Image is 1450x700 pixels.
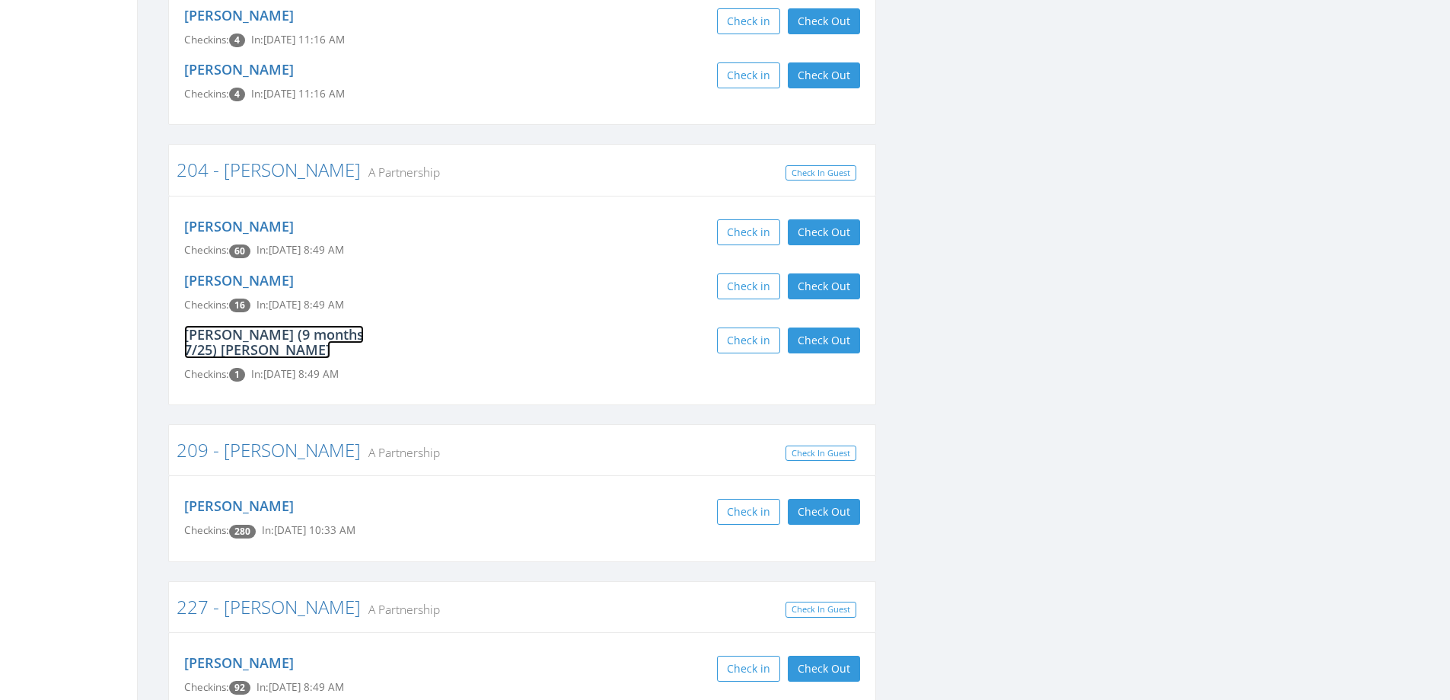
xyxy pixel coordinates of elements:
a: 209 - [PERSON_NAME] [177,437,361,462]
button: Check Out [788,219,860,245]
button: Check Out [788,499,860,525]
span: In: [DATE] 10:33 AM [262,523,355,537]
span: Checkin count [229,368,245,382]
button: Check Out [788,8,860,34]
button: Check in [717,219,780,245]
button: Check in [717,328,780,353]
a: 227 - [PERSON_NAME] [177,594,361,619]
span: In: [DATE] 8:49 AM [257,680,344,694]
span: Checkin count [229,88,245,101]
span: Checkin count [229,245,250,258]
span: Checkins: [184,298,229,312]
a: [PERSON_NAME] [184,271,294,289]
a: Check In Guest [786,602,856,618]
span: Checkins: [184,523,229,537]
small: A Partnership [361,444,440,461]
button: Check in [717,273,780,299]
a: [PERSON_NAME] [184,654,294,672]
a: 204 - [PERSON_NAME] [177,157,361,182]
button: Check Out [788,656,860,682]
button: Check Out [788,273,860,299]
span: In: [DATE] 11:16 AM [251,33,345,46]
span: In: [DATE] 11:16 AM [251,87,345,101]
span: In: [DATE] 8:49 AM [257,298,344,312]
span: Checkins: [184,367,229,381]
a: [PERSON_NAME] [184,217,294,235]
span: Checkins: [184,33,229,46]
a: Check In Guest [786,446,856,462]
span: In: [DATE] 8:49 AM [251,367,339,381]
button: Check in [717,62,780,88]
span: Checkin count [229,299,250,312]
a: Check In Guest [786,165,856,181]
button: Check Out [788,328,860,353]
span: Checkins: [184,243,229,257]
a: [PERSON_NAME] [184,497,294,515]
button: Check Out [788,62,860,88]
button: Check in [717,499,780,525]
button: Check in [717,8,780,34]
span: Checkin count [229,681,250,695]
a: [PERSON_NAME] [184,6,294,24]
span: Checkin count [229,525,256,539]
small: A Partnership [361,601,440,618]
span: Checkins: [184,87,229,101]
span: In: [DATE] 8:49 AM [257,243,344,257]
button: Check in [717,656,780,682]
small: A Partnership [361,164,440,181]
span: Checkins: [184,680,229,694]
a: [PERSON_NAME] [184,60,294,78]
span: Checkin count [229,34,245,47]
a: [PERSON_NAME] (9 months 7/25) [PERSON_NAME] [184,325,364,359]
